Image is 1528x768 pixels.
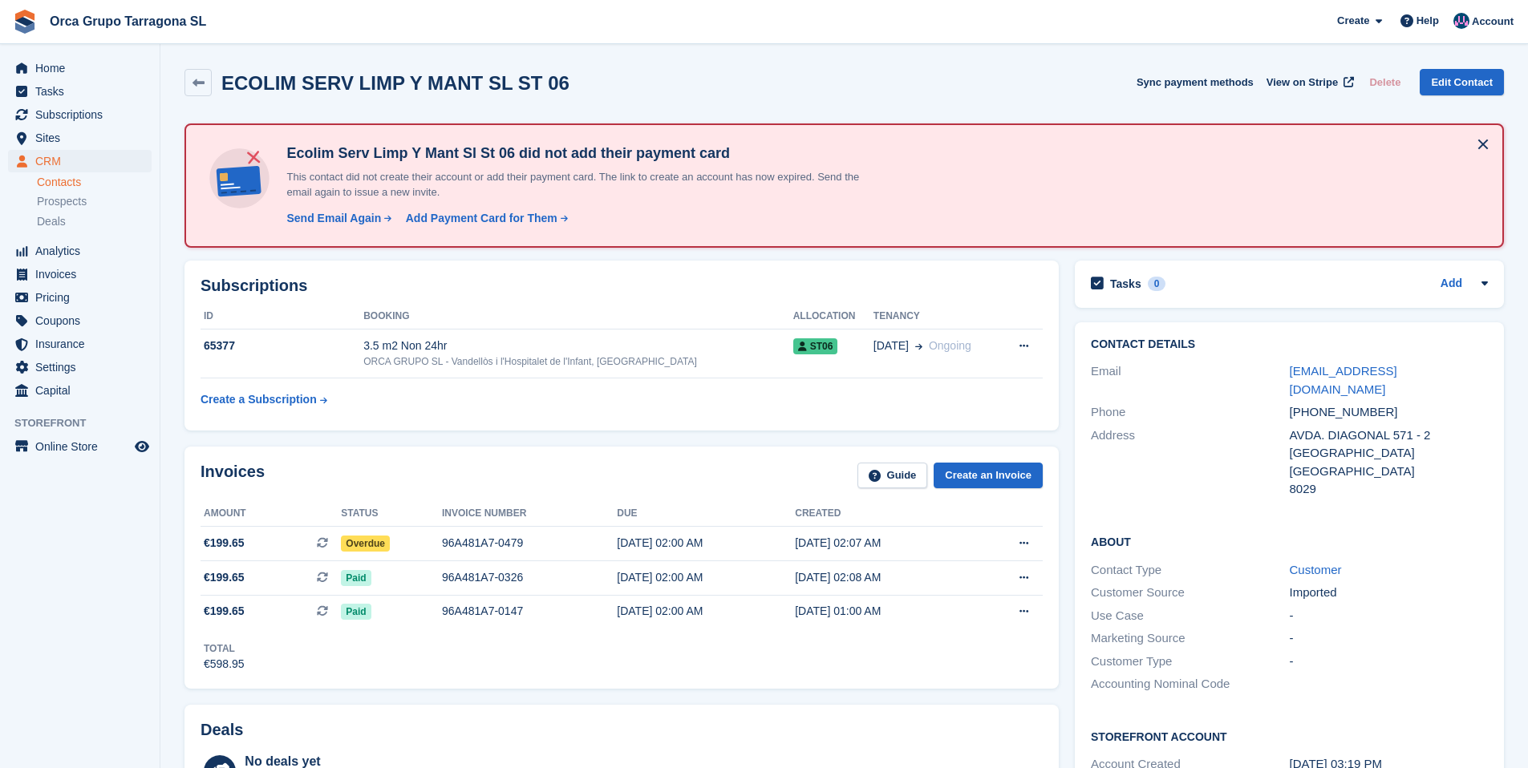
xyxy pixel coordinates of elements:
[1290,480,1488,499] div: 8029
[406,210,557,227] div: Add Payment Card for Them
[1148,277,1166,291] div: 0
[35,333,132,355] span: Insurance
[8,150,152,172] a: menu
[1091,728,1488,744] h2: Storefront Account
[201,385,327,414] a: Create a Subscription
[1260,69,1357,95] a: View on Stripe
[35,240,132,262] span: Analytics
[1290,444,1488,463] div: [GEOGRAPHIC_DATA]
[132,437,152,456] a: Preview store
[204,641,245,656] div: Total
[1137,69,1254,95] button: Sync payment methods
[35,435,132,458] span: Online Store
[35,103,132,126] span: Subscriptions
[8,333,152,355] a: menu
[204,603,245,620] span: €199.65
[1290,426,1488,445] div: AVDA. DIAGONAL 571 - 2
[1091,533,1488,549] h2: About
[201,501,341,527] th: Amount
[1110,277,1141,291] h2: Tasks
[201,463,265,489] h2: Invoices
[1417,13,1439,29] span: Help
[1091,653,1289,671] div: Customer Type
[1337,13,1369,29] span: Create
[43,8,213,34] a: Orca Grupo Tarragona SL
[617,603,795,620] div: [DATE] 02:00 AM
[221,72,569,94] h2: ECOLIM SERV LIMP Y MANT SL ST 06
[873,338,909,354] span: [DATE]
[1290,653,1488,671] div: -
[1290,629,1488,648] div: -
[204,535,245,552] span: €199.65
[8,240,152,262] a: menu
[795,603,973,620] div: [DATE] 01:00 AM
[35,356,132,378] span: Settings
[795,535,973,552] div: [DATE] 02:07 AM
[37,213,152,230] a: Deals
[1091,426,1289,499] div: Address
[442,501,617,527] th: Invoice number
[37,194,87,209] span: Prospects
[1267,75,1338,91] span: View on Stripe
[1091,403,1289,422] div: Phone
[1091,675,1289,693] div: Accounting Nominal Code
[8,356,152,378] a: menu
[8,80,152,103] a: menu
[795,569,973,586] div: [DATE] 02:08 AM
[35,150,132,172] span: CRM
[8,57,152,79] a: menu
[1472,14,1514,30] span: Account
[442,603,617,620] div: 96A481A7-0147
[1091,338,1488,351] h2: Contact Details
[341,604,371,620] span: Paid
[35,379,132,402] span: Capital
[1290,364,1397,396] a: [EMAIL_ADDRESS][DOMAIN_NAME]
[201,391,317,408] div: Create a Subscription
[363,354,792,369] div: ORCA GRUPO SL - Vandellòs i l'Hospitalet de l'Infant, [GEOGRAPHIC_DATA]
[8,379,152,402] a: menu
[35,263,132,285] span: Invoices
[1290,403,1488,422] div: [PHONE_NUMBER]
[201,277,1043,295] h2: Subscriptions
[1091,584,1289,602] div: Customer Source
[35,57,132,79] span: Home
[399,210,569,227] a: Add Payment Card for Them
[793,304,873,329] th: Allocation
[363,338,792,354] div: 3.5 m2 Non 24hr
[280,144,882,163] h4: Ecolim Serv Limp Y Mant Sl St 06 did not add their payment card
[341,536,390,552] span: Overdue
[341,570,371,586] span: Paid
[8,286,152,309] a: menu
[929,339,971,352] span: Ongoing
[1091,362,1289,398] div: Email
[795,501,973,527] th: Created
[35,127,132,149] span: Sites
[617,535,795,552] div: [DATE] 02:00 AM
[1441,275,1462,293] a: Add
[1420,69,1504,95] a: Edit Contact
[8,127,152,149] a: menu
[341,501,442,527] th: Status
[8,309,152,332] a: menu
[873,304,999,329] th: Tenancy
[934,463,1043,489] a: Create an Invoice
[201,304,363,329] th: ID
[1290,584,1488,602] div: Imported
[201,721,243,739] h2: Deals
[37,214,66,229] span: Deals
[1290,607,1488,625] div: -
[37,175,152,190] a: Contacts
[13,10,37,34] img: stora-icon-8386f47178a22dfd0bd8f6a31ec36ba5ce8667c1dd55bd0f319d3a0aa187defe.svg
[1290,463,1488,481] div: [GEOGRAPHIC_DATA]
[14,415,160,431] span: Storefront
[1091,561,1289,580] div: Contact Type
[35,309,132,332] span: Coupons
[442,535,617,552] div: 96A481A7-0479
[1363,69,1407,95] button: Delete
[793,338,838,354] span: ST06
[442,569,617,586] div: 96A481A7-0326
[1453,13,1469,29] img: ADMIN MANAGMENT
[363,304,792,329] th: Booking
[8,263,152,285] a: menu
[201,338,363,354] div: 65377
